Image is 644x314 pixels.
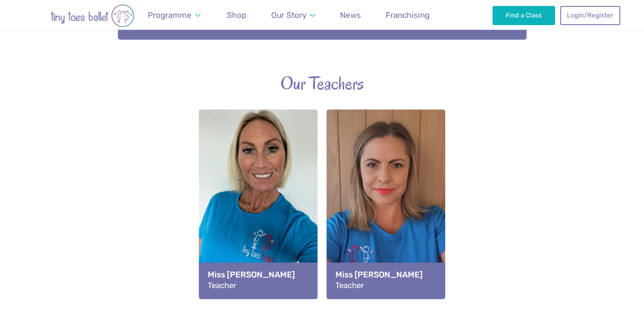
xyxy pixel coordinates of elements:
[208,281,236,290] span: Teacher
[71,72,573,95] h2: Our Teachers
[492,6,555,25] a: Find a Class
[326,109,445,299] a: View full-size image
[340,10,361,20] span: News
[148,10,192,20] span: Programme
[271,10,306,20] span: Our Story
[24,4,160,27] img: tiny toes ballet
[386,10,429,20] span: Franchising
[208,269,309,280] strong: Miss [PERSON_NAME]
[199,109,318,299] a: View full-size image
[144,5,205,25] a: Programme
[335,281,364,290] span: Teacher
[267,5,319,25] a: Our Story
[223,5,251,25] a: Shop
[336,5,365,25] a: News
[560,6,620,25] a: Login/Register
[335,269,436,280] strong: Miss [PERSON_NAME]
[382,5,434,25] a: Franchising
[227,10,246,20] span: Shop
